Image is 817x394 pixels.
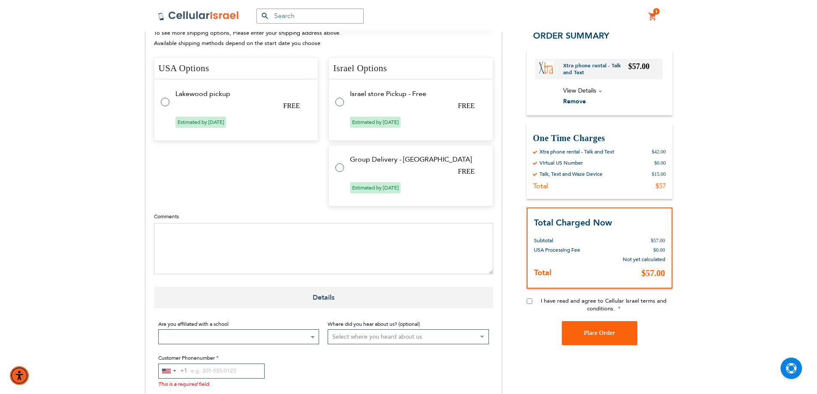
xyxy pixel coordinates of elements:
[563,97,586,105] span: Remove
[563,62,629,76] a: Xtra phone rental - Talk and Text
[154,57,319,80] h4: USA Options
[654,159,666,166] div: $0.00
[158,381,210,388] span: This is a required field.
[623,256,665,263] span: Not yet calculated
[540,159,583,166] div: Virtual US Number
[158,364,265,379] input: e.g. 201-555-0123
[655,8,658,15] span: 1
[350,90,482,98] td: Israel store Pickup - Free
[539,61,553,75] img: Xtra phone rental - Talk and Text
[652,171,666,177] div: $15.00
[175,117,226,128] span: Estimated by [DATE]
[540,171,603,177] div: Talk, Text and Waze Device
[158,11,239,21] img: Cellular Israel Logo
[329,57,493,80] h4: Israel Options
[159,364,187,378] button: Selected country
[563,87,596,95] span: View Details
[656,182,666,190] div: $57
[534,247,580,253] span: USA Processing Fee
[350,117,401,128] span: Estimated by [DATE]
[562,321,637,345] button: Place Order
[652,148,666,155] div: $42.00
[158,321,229,328] span: Are you affiliated with a school
[154,213,493,220] label: Comments
[584,330,615,336] span: Place Order
[283,102,300,109] span: FREE
[256,9,364,24] input: Search
[458,102,475,109] span: FREE
[651,238,665,244] span: $57.00
[654,247,665,253] span: $0.00
[533,30,609,42] span: Order Summary
[533,182,548,190] div: Total
[10,366,29,385] div: Accessibility Menu
[642,268,665,278] span: $57.00
[158,355,215,361] span: Customer Phonenumber
[648,12,657,22] a: 1
[541,297,666,313] span: I have read and agree to Cellular Israel terms and conditions.
[350,182,401,193] span: Estimated by [DATE]
[534,229,601,245] th: Subtotal
[154,287,493,308] span: Details
[458,168,475,175] span: FREE
[180,366,187,376] div: +1
[534,217,612,229] strong: Total Charged Now
[540,148,614,155] div: Xtra phone rental - Talk and Text
[628,62,650,71] span: $57.00
[175,90,308,98] td: Lakewood pickup
[534,268,552,278] strong: Total
[350,156,482,163] td: Group Delivery - [GEOGRAPHIC_DATA]
[533,132,666,144] h3: One Time Charges
[328,321,420,328] span: Where did you hear about us? (optional)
